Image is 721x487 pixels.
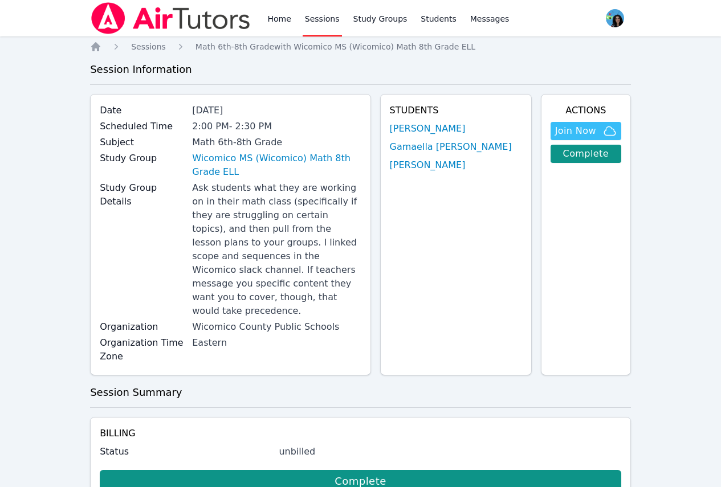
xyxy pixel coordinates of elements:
h3: Session Summary [90,384,631,400]
label: Organization Time Zone [100,336,185,363]
h4: Actions [551,104,621,117]
a: Complete [551,145,621,163]
h4: Billing [100,427,621,440]
label: Scheduled Time [100,120,185,133]
label: Date [100,104,185,117]
a: [PERSON_NAME] [390,122,466,136]
span: Messages [470,13,510,24]
a: Math 6th-8th Gradewith Wicomico MS (Wicomico) Math 8th Grade ELL [195,41,475,52]
div: Eastern [192,336,361,350]
span: Math 6th-8th Grade with Wicomico MS (Wicomico) Math 8th Grade ELL [195,42,475,51]
div: unbilled [279,445,621,459]
h4: Students [390,104,522,117]
div: Math 6th-8th Grade [192,136,361,149]
img: Air Tutors [90,2,251,34]
div: 2:00 PM - 2:30 PM [192,120,361,133]
label: Study Group Details [100,181,185,208]
nav: Breadcrumb [90,41,631,52]
button: Join Now [551,122,621,140]
label: Study Group [100,152,185,165]
div: Ask students what they are working on in their math class (specifically if they are struggling on... [192,181,361,318]
label: Status [100,445,272,459]
div: Wicomico County Public Schools [192,320,361,334]
a: Wicomico MS (Wicomico) Math 8th Grade ELL [192,152,361,179]
a: Sessions [131,41,166,52]
div: [DATE] [192,104,361,117]
label: Subject [100,136,185,149]
span: Join Now [555,124,596,138]
a: [PERSON_NAME] [390,158,466,172]
a: Gamaella [PERSON_NAME] [390,140,512,154]
h3: Session Information [90,62,631,77]
span: Sessions [131,42,166,51]
label: Organization [100,320,185,334]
